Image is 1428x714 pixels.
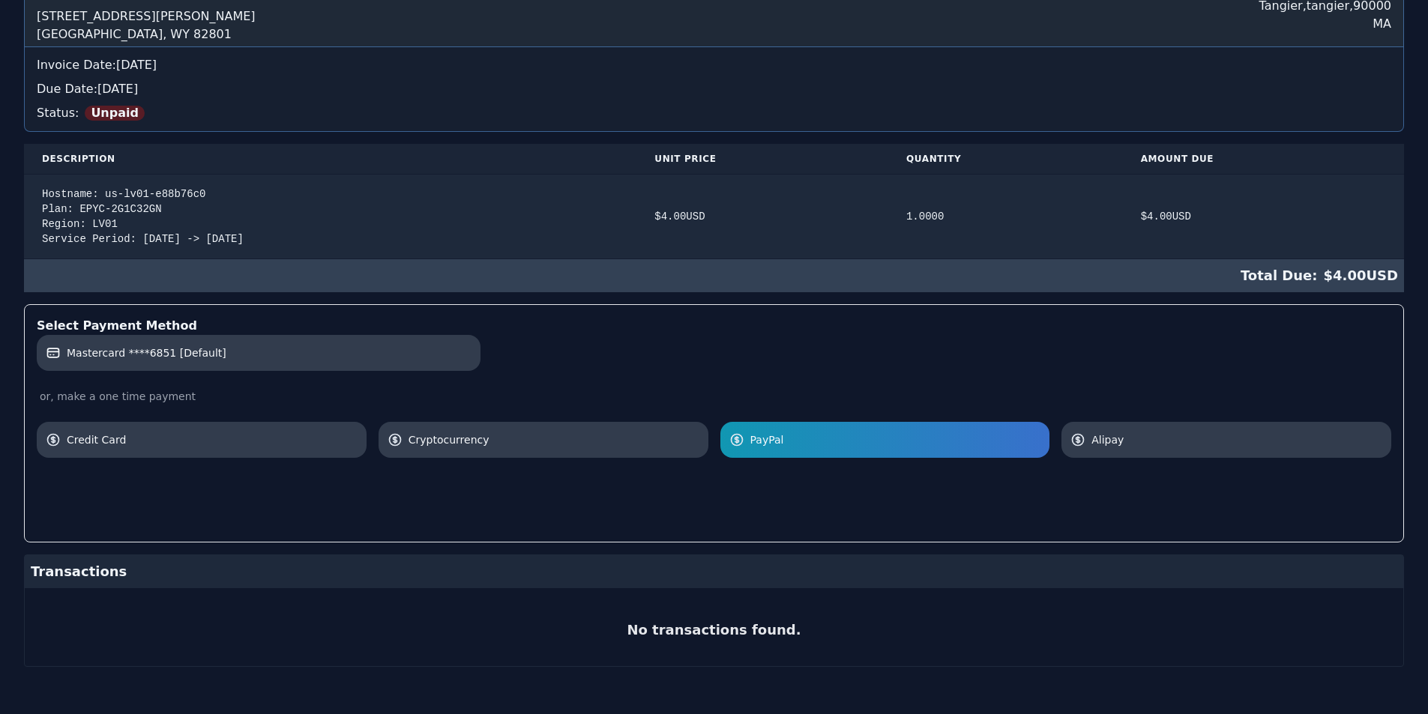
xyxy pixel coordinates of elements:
[37,317,1391,335] div: Select Payment Method
[37,80,1391,98] div: Due Date: [DATE]
[25,555,1403,588] div: Transactions
[37,25,256,43] div: [GEOGRAPHIC_DATA], WY 82801
[1259,15,1391,33] div: MA
[1199,473,1391,512] iframe: PayPal
[636,144,888,175] th: Unit Price
[37,389,1391,404] div: or, make a one time payment
[42,187,618,246] div: Hostname: us-lv01-e88b76c0 Plan: EPYC-2G1C32GN Region: LV01 Service Period: [DATE] -> [DATE]
[37,7,256,25] div: [STREET_ADDRESS][PERSON_NAME]
[627,620,801,641] h2: No transactions found.
[85,106,145,121] span: Unpaid
[24,144,636,175] th: Description
[67,432,358,447] span: Credit Card
[409,432,699,447] span: Cryptocurrency
[1091,432,1382,447] span: Alipay
[1123,144,1404,175] th: Amount Due
[1241,265,1324,286] span: Total Due:
[37,98,1391,122] div: Status:
[1141,209,1386,224] div: $ 4.00 USD
[750,432,1041,447] span: PayPal
[24,259,1404,292] div: $ 4.00 USD
[906,209,1105,224] div: 1.0000
[888,144,1123,175] th: Quantity
[67,345,226,360] span: Mastercard ****6851 [Default]
[654,209,870,224] div: $ 4.00 USD
[37,56,1391,74] div: Invoice Date: [DATE]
